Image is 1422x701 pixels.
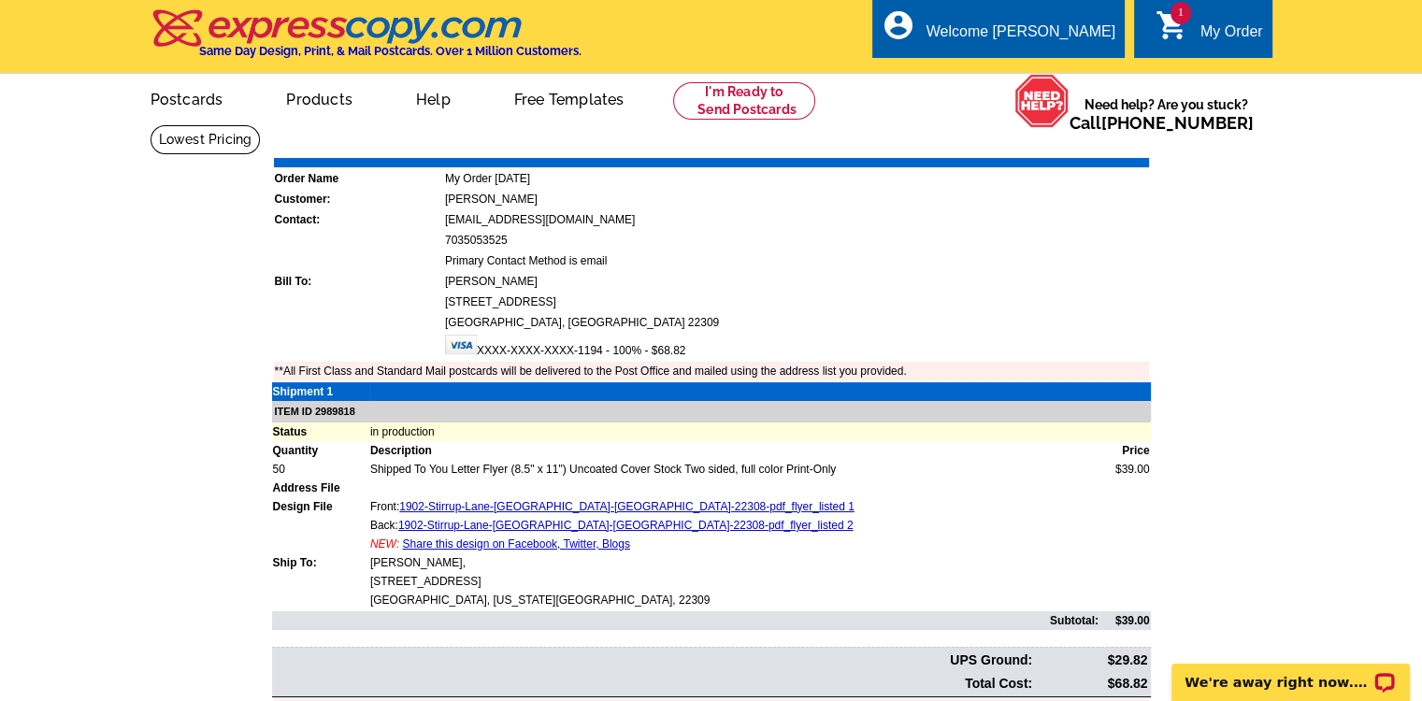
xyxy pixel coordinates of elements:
[369,553,1099,572] td: [PERSON_NAME],
[1099,441,1151,460] td: Price
[274,190,442,208] td: Customer:
[274,673,1034,694] td: Total Cost:
[121,76,253,120] a: Postcards
[272,479,369,497] td: Address File
[151,22,582,58] a: Same Day Design, Print, & Mail Postcards. Over 1 Million Customers.
[370,537,399,551] span: NEW:
[882,8,915,42] i: account_circle
[274,169,442,188] td: Order Name
[274,650,1034,671] td: UPS Ground:
[444,313,1149,332] td: [GEOGRAPHIC_DATA], [GEOGRAPHIC_DATA] 22309
[272,422,369,441] td: Status
[444,272,1149,291] td: [PERSON_NAME]
[274,272,442,291] td: Bill To:
[444,169,1149,188] td: My Order [DATE]
[1200,23,1263,50] div: My Order
[1035,650,1148,671] td: $29.82
[256,76,382,120] a: Products
[272,553,369,572] td: Ship To:
[369,591,1099,609] td: [GEOGRAPHIC_DATA], [US_STATE][GEOGRAPHIC_DATA], 22309
[199,44,582,58] h4: Same Day Design, Print, & Mail Postcards. Over 1 Million Customers.
[1035,673,1148,694] td: $68.82
[272,611,1099,630] td: Subtotal:
[1159,642,1422,701] iframe: LiveChat chat widget
[444,293,1149,311] td: [STREET_ADDRESS]
[1070,113,1254,133] span: Call
[274,362,1149,380] td: **All First Class and Standard Mail postcards will be delivered to the Post Office and mailed usi...
[272,441,369,460] td: Quantity
[1156,8,1189,42] i: shopping_cart
[369,572,1099,591] td: [STREET_ADDRESS]
[272,401,1151,422] td: ITEM ID 2989818
[369,441,1099,460] td: Description
[444,210,1149,229] td: [EMAIL_ADDRESS][DOMAIN_NAME]
[369,460,1099,479] td: Shipped To You Letter Flyer (8.5" x 11") Uncoated Cover Stock Two sided, full color Print-Only
[399,500,855,513] a: 1902-Stirrup-Lane-[GEOGRAPHIC_DATA]-[GEOGRAPHIC_DATA]-22308-pdf_flyer_listed 1
[484,76,654,120] a: Free Templates
[1099,611,1151,630] td: $39.00
[444,190,1149,208] td: [PERSON_NAME]
[369,422,1151,441] td: in production
[1171,2,1191,24] span: 1
[1099,460,1151,479] td: $39.00
[444,334,1149,360] td: XXXX-XXXX-XXXX-1194 - 100% - $68.82
[272,460,369,479] td: 50
[926,23,1115,50] div: Welcome [PERSON_NAME]
[1014,74,1070,128] img: help
[1070,95,1263,133] span: Need help? Are you stuck?
[403,537,630,551] a: Share this design on Facebook, Twitter, Blogs
[272,382,369,401] td: Shipment 1
[444,251,1149,270] td: Primary Contact Method is email
[274,210,442,229] td: Contact:
[1156,21,1263,44] a: 1 shopping_cart My Order
[1101,113,1254,133] a: [PHONE_NUMBER]
[386,76,481,120] a: Help
[369,516,1099,535] td: Back:
[369,497,1099,516] td: Front:
[444,231,1149,250] td: 7035053525
[272,497,369,516] td: Design File
[398,519,854,532] a: 1902-Stirrup-Lane-[GEOGRAPHIC_DATA]-[GEOGRAPHIC_DATA]-22308-pdf_flyer_listed 2
[445,335,477,354] img: visa.gif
